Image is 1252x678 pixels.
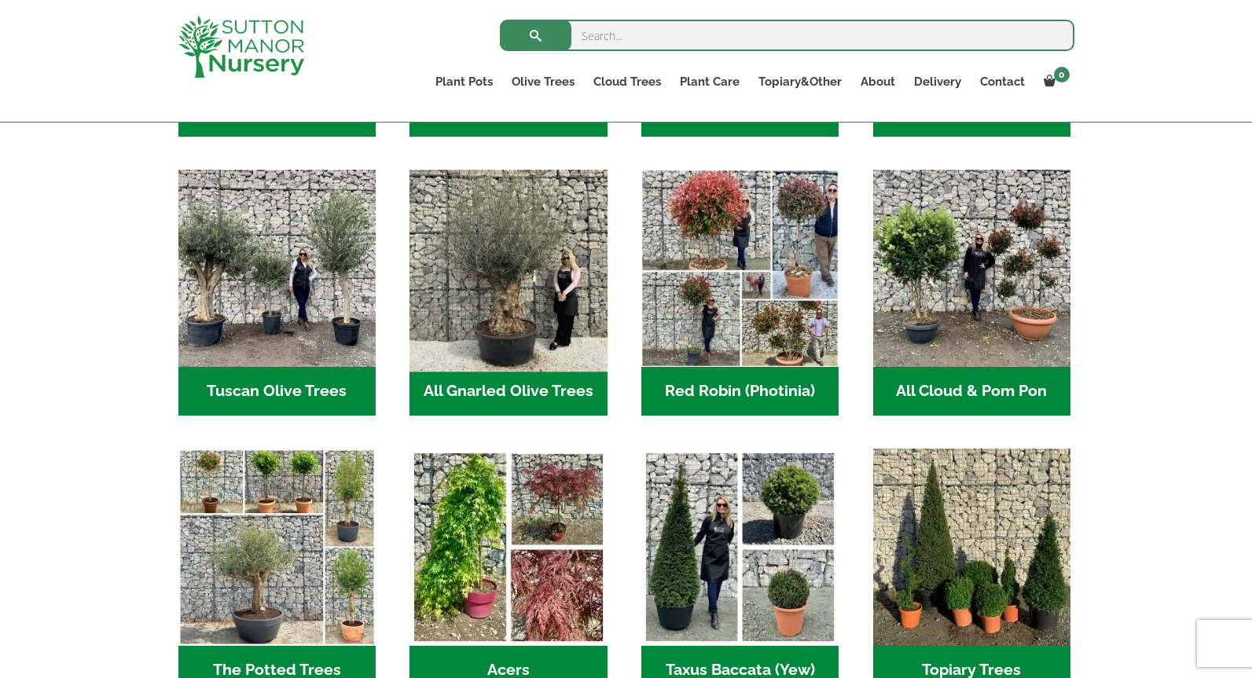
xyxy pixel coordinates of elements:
img: Home - 7716AD77 15EA 4607 B135 B37375859F10 [178,170,376,367]
span: 0 [1054,67,1070,82]
img: Home - new coll [178,449,376,646]
a: Contact [971,71,1034,93]
h2: All Gnarled Olive Trees [409,367,607,416]
img: Home - A124EB98 0980 45A7 B835 C04B779F7765 [873,170,1070,367]
h2: Red Robin (Photinia) [641,367,839,416]
a: Olive Trees [502,71,584,93]
a: About [851,71,905,93]
a: Visit product category All Gnarled Olive Trees [409,170,607,416]
a: Visit product category Tuscan Olive Trees [178,170,376,416]
a: 0 [1034,71,1074,93]
img: Home - Untitled Project 4 [409,449,607,646]
a: Cloud Trees [584,71,670,93]
img: Home - C8EC7518 C483 4BAA AA61 3CAAB1A4C7C4 1 201 a [873,449,1070,646]
img: logo [178,16,304,78]
img: Home - 5833C5B7 31D0 4C3A 8E42 DB494A1738DB [405,165,612,372]
h2: All Cloud & Pom Pon [873,367,1070,416]
a: Plant Care [670,71,749,93]
img: Home - F5A23A45 75B5 4929 8FB2 454246946332 [641,170,839,367]
h2: Tuscan Olive Trees [178,367,376,416]
a: Topiary&Other [749,71,851,93]
input: Search... [500,20,1074,51]
a: Delivery [905,71,971,93]
a: Visit product category Red Robin (Photinia) [641,170,839,416]
a: Plant Pots [426,71,502,93]
img: Home - Untitled Project [641,449,839,646]
a: Visit product category All Cloud & Pom Pon [873,170,1070,416]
